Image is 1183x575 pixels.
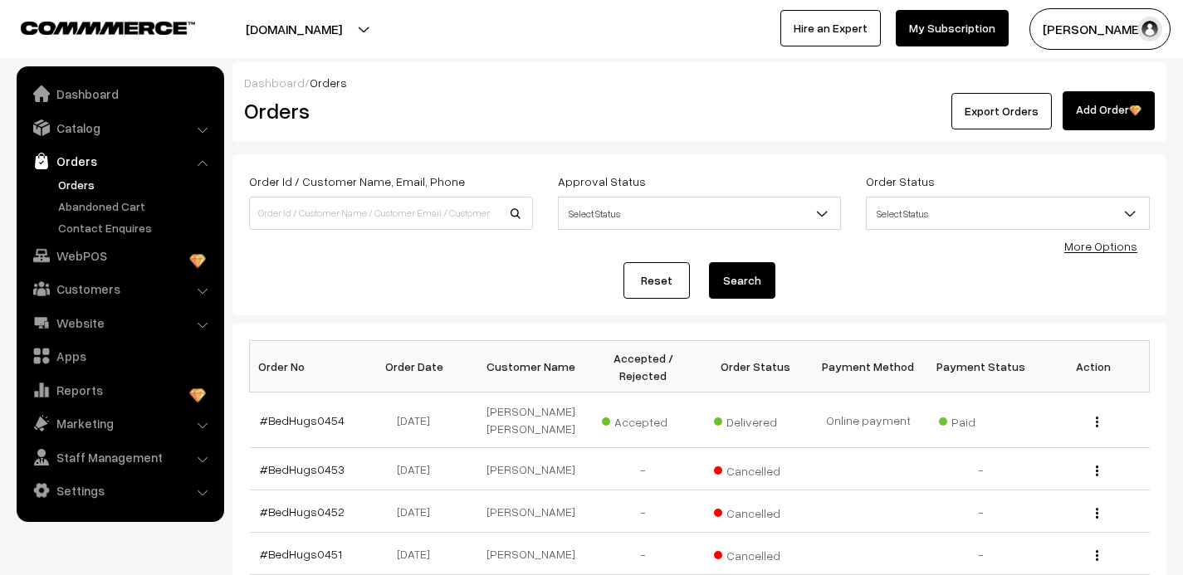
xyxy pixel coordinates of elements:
img: Menu [1096,550,1098,561]
td: - [925,490,1038,533]
label: Order Status [866,173,935,190]
a: Abandoned Cart [54,197,218,215]
a: Marketing [21,408,218,438]
span: Select Status [558,197,842,230]
td: - [587,448,700,490]
a: #BedHugs0451 [260,547,342,561]
td: [PERSON_NAME] [475,490,588,533]
a: Reset [623,262,690,299]
span: Paid [939,409,1022,431]
td: [DATE] [362,533,475,575]
span: Cancelled [714,458,797,480]
a: Dashboard [244,76,305,90]
a: More Options [1064,239,1137,253]
th: Payment Method [812,341,925,392]
a: Apps [21,341,218,371]
td: [PERSON_NAME] [PERSON_NAME] [475,392,588,448]
a: Website [21,308,218,338]
label: Order Id / Customer Name, Email, Phone [249,173,465,190]
a: Add Order [1063,91,1155,130]
td: - [587,490,700,533]
td: - [925,533,1038,575]
th: Customer Name [475,341,588,392]
div: / [244,74,1155,91]
button: Search [709,262,775,299]
a: Orders [54,176,218,193]
th: Action [1037,341,1150,392]
td: [PERSON_NAME] [475,533,588,575]
span: Select Status [559,199,841,228]
th: Order No [250,341,363,392]
img: Menu [1096,417,1098,427]
span: Accepted [602,409,685,431]
a: Dashboard [21,79,218,109]
button: Export Orders [951,93,1052,129]
span: Cancelled [714,500,797,522]
span: Orders [310,76,347,90]
a: Hire an Expert [780,10,881,46]
a: Settings [21,475,218,505]
input: Order Id / Customer Name / Customer Email / Customer Phone [249,197,533,230]
a: Reports [21,375,218,405]
span: Delivered [714,409,797,431]
td: - [587,533,700,575]
th: Payment Status [925,341,1038,392]
td: [DATE] [362,392,475,448]
a: WebPOS [21,241,218,270]
h2: Orders [244,98,531,124]
th: Order Date [362,341,475,392]
label: Approval Status [558,173,646,190]
td: [DATE] [362,448,475,490]
button: [DOMAIN_NAME] [188,8,400,50]
th: Order Status [700,341,813,392]
td: Online payment [812,392,925,448]
td: [DATE] [362,490,475,533]
a: Contact Enquires [54,219,218,236]
a: #BedHugs0452 [260,504,345,519]
a: COMMMERCE [21,17,166,37]
a: Staff Management [21,442,218,472]
td: - [925,448,1038,490]
a: My Subscription [896,10,1009,46]
button: [PERSON_NAME]… [1029,8,1171,50]
a: #BedHugs0453 [260,462,345,476]
img: COMMMERCE [21,22,195,34]
span: Cancelled [714,543,797,564]
img: Menu [1096,508,1098,519]
th: Accepted / Rejected [587,341,700,392]
a: Orders [21,146,218,176]
span: Select Status [867,199,1149,228]
img: user [1137,17,1162,41]
span: Select Status [866,197,1150,230]
a: #BedHugs0454 [260,413,345,427]
a: Catalog [21,113,218,143]
td: [PERSON_NAME] [475,448,588,490]
img: Menu [1096,465,1098,476]
a: Customers [21,274,218,304]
